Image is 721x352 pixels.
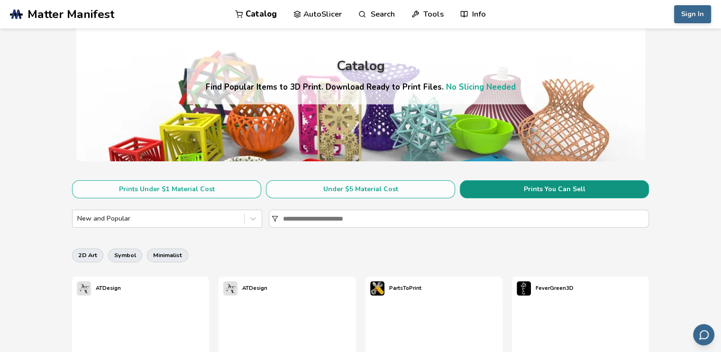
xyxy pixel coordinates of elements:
button: Prints Under $1 Material Cost [72,180,261,198]
img: ATDesign's profile [223,281,237,296]
a: No Slicing Needed [446,82,516,93]
a: PartsToPrint's profilePartsToPrint [365,277,426,300]
button: Under $5 Material Cost [266,180,455,198]
button: Minimalist [147,249,188,262]
a: ATDesign's profileATDesign [72,277,126,300]
h4: Find Popular Items to 3D Print. Download Ready to Print Files. [206,82,516,93]
p: ATDesign [96,283,121,293]
button: Send feedback via email [693,324,714,345]
p: ATDesign [242,283,267,293]
img: ATDesign's profile [77,281,91,296]
button: Symbol [108,249,142,262]
span: Matter Manifest [27,8,114,21]
a: FeverGreen3D's profileFeverGreen3D [512,277,578,300]
input: New and Popular [77,215,79,222]
img: FeverGreen3D's profile [517,281,531,296]
button: Sign In [674,5,711,23]
div: Catalog [337,59,385,74]
p: PartsToPrint [389,283,421,293]
p: FeverGreen3D [536,283,574,293]
a: ATDesign's profileATDesign [219,277,272,300]
img: PartsToPrint's profile [370,281,384,296]
button: Prints You Can Sell [460,180,649,198]
button: 2D Art [72,249,103,262]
